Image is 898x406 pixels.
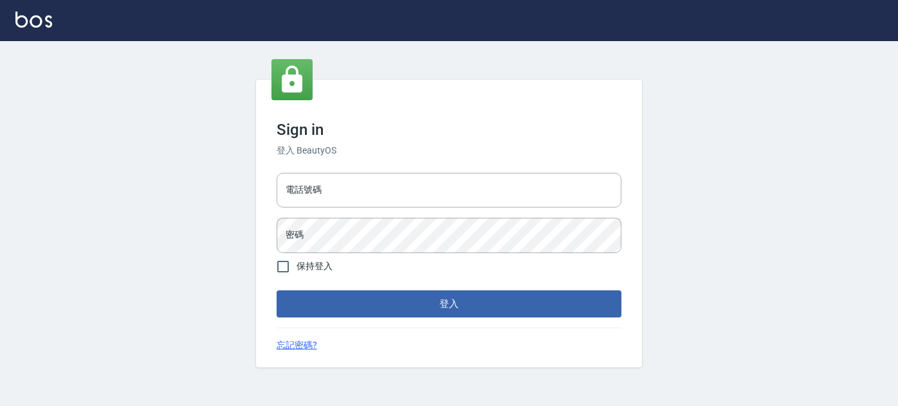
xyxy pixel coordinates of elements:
[277,339,317,352] a: 忘記密碼?
[15,12,52,28] img: Logo
[277,144,621,157] h6: 登入 BeautyOS
[297,260,333,273] span: 保持登入
[277,121,621,139] h3: Sign in
[277,290,621,317] button: 登入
